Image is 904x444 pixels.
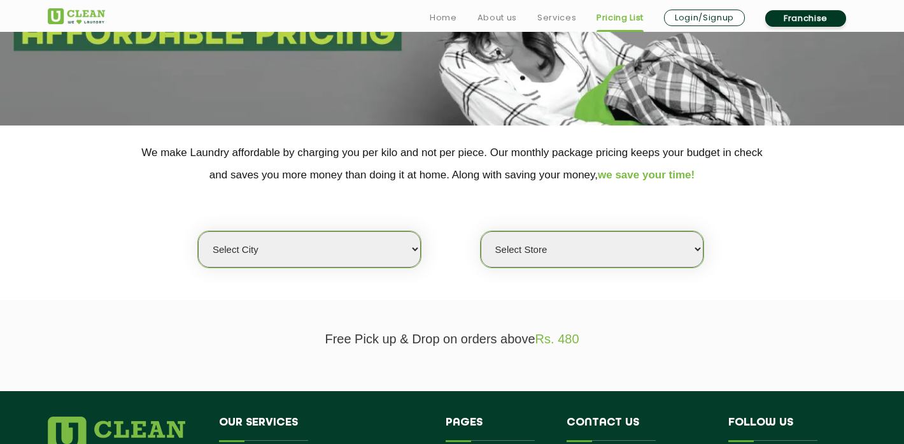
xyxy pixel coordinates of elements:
[597,10,644,25] a: Pricing List
[765,10,846,27] a: Franchise
[219,417,427,441] h4: Our Services
[477,10,517,25] a: About us
[48,332,856,347] p: Free Pick up & Drop on orders above
[446,417,548,441] h4: Pages
[664,10,745,26] a: Login/Signup
[48,141,856,186] p: We make Laundry affordable by charging you per kilo and not per piece. Our monthly package pricin...
[598,169,695,181] span: we save your time!
[567,417,709,441] h4: Contact us
[48,8,105,24] img: UClean Laundry and Dry Cleaning
[537,10,576,25] a: Services
[535,332,579,346] span: Rs. 480
[430,10,457,25] a: Home
[728,417,840,441] h4: Follow us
